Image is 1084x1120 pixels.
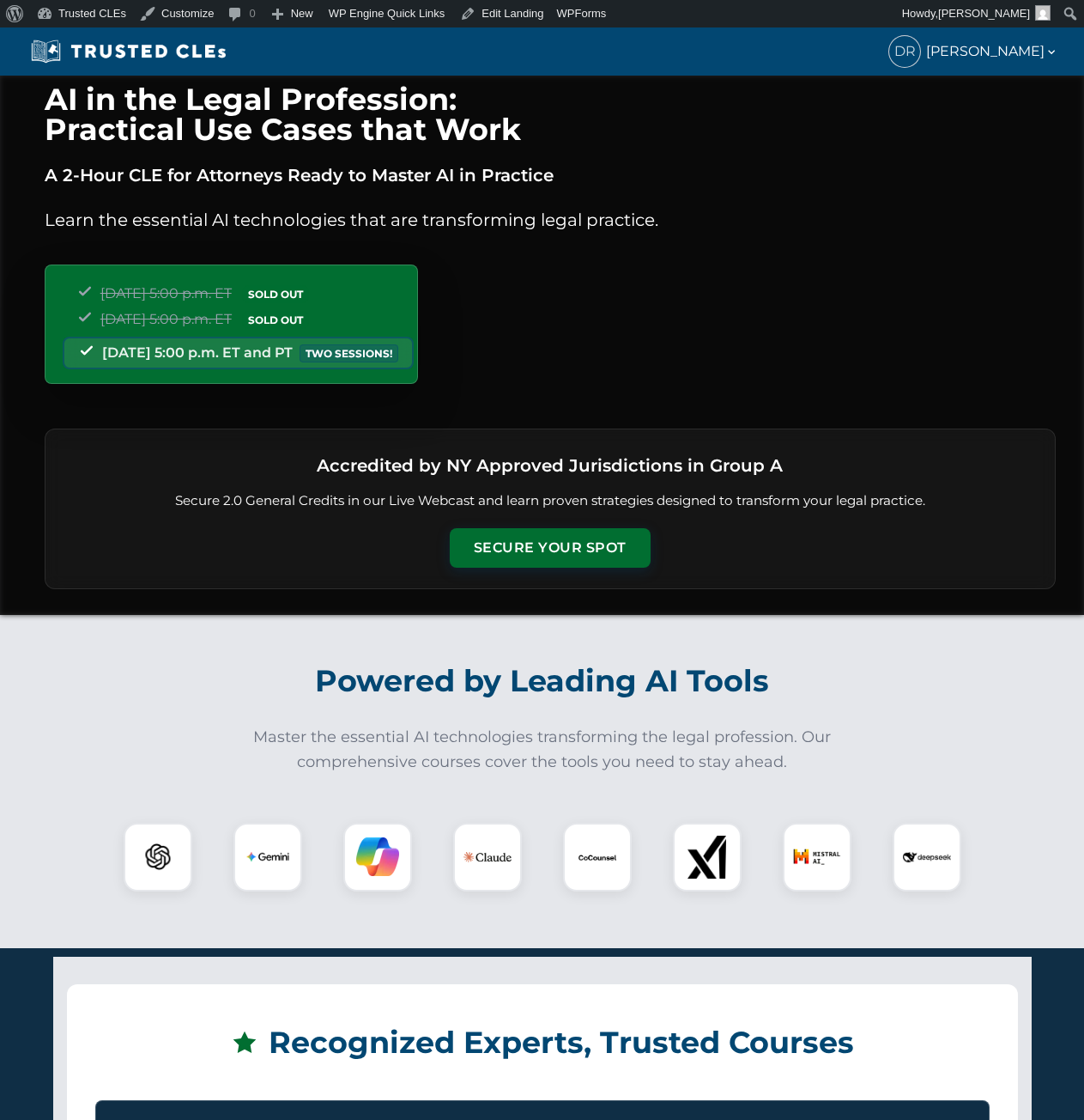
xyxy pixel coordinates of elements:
[563,823,632,892] div: CoCounsel
[246,836,289,879] img: Gemini Logo
[45,161,1056,189] p: A 2-Hour CLE for Attorneys Ready to Master AI in Practice
[783,823,851,892] div: Mistral AI
[893,823,961,892] div: DeepSeek
[242,285,309,303] span: SOLD OUT
[463,833,512,881] img: Claude Logo
[356,836,399,879] img: Copilot Logo
[26,39,231,64] img: Trusted CLEs
[233,823,302,892] div: Gemini
[66,491,1034,511] p: Secure 2.0 General Credits in our Live Webcast and learn proven strategies designed to transform ...
[242,725,843,775] p: Master the essential AI technologies transforming the legal profession. Our comprehensive courses...
[242,311,309,329] span: SOLD OUT
[100,285,232,301] span: [DATE] 5:00 p.m. ET
[317,450,783,481] h3: Accredited by NY Approved Jurisdictions in Group A
[67,651,1018,711] h2: Powered by Leading AI Tools
[124,823,192,892] div: ChatGPT
[926,40,1058,63] span: [PERSON_NAME]
[450,528,651,568] button: Secure Your Spot
[793,833,841,881] img: Mistral AI Logo
[133,832,183,882] img: ChatGPT Logo
[343,823,412,892] div: Copilot
[45,84,1056,144] h1: AI in the Legal Profession: Practical Use Cases that Work
[889,36,920,67] span: DR
[576,836,619,879] img: CoCounsel Logo
[673,823,742,892] div: xAI
[903,833,951,881] img: DeepSeek Logo
[453,823,522,892] div: Claude
[938,7,1030,20] span: [PERSON_NAME]
[95,1013,990,1073] h2: Recognized Experts, Trusted Courses
[100,311,232,327] span: [DATE] 5:00 p.m. ET
[45,206,1056,234] p: Learn the essential AI technologies that are transforming legal practice.
[686,836,729,879] img: xAI Logo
